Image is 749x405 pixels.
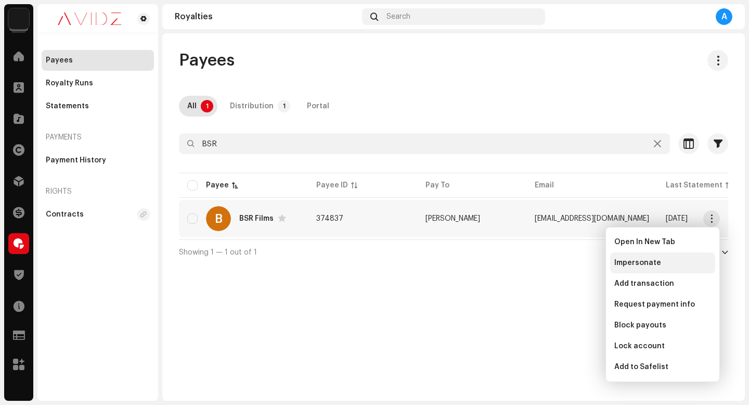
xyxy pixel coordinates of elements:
[614,321,666,330] span: Block payouts
[614,259,661,267] span: Impersonate
[46,56,73,65] div: Payees
[46,79,93,87] div: Royalty Runs
[179,50,235,71] span: Payees
[201,100,213,112] p-badge: 1
[46,12,133,25] img: 0c631eef-60b6-411a-a233-6856366a70de
[42,150,154,171] re-m-nav-item: Payment History
[230,96,274,117] div: Distribution
[179,133,670,154] input: Search
[316,215,343,222] span: 374837
[42,125,154,150] re-a-nav-header: Payments
[239,215,274,222] div: BSR Films
[46,210,84,219] div: Contracts
[42,73,154,94] re-m-nav-item: Royalty Runs
[386,12,410,21] span: Search
[425,215,480,222] span: Brijesh Vishwakarma
[206,206,231,231] div: B
[42,204,154,225] re-m-nav-item: Contracts
[614,342,665,350] span: Lock account
[666,215,688,222] span: Jun 2025
[175,12,358,21] div: Royalties
[614,363,668,371] span: Add to Safelist
[179,249,257,256] span: Showing 1 — 1 out of 1
[46,102,89,110] div: Statements
[535,215,649,222] span: brijeshdj9@gmail.com
[614,300,695,309] span: Request payment info
[42,50,154,71] re-m-nav-item: Payees
[316,180,348,191] div: Payee ID
[42,96,154,117] re-m-nav-item: Statements
[716,8,732,25] div: A
[8,8,29,29] img: 10d72f0b-d06a-424f-aeaa-9c9f537e57b6
[614,280,674,288] span: Add transaction
[187,96,197,117] div: All
[614,238,675,246] span: Open In New Tab
[206,180,229,191] div: Payee
[278,100,290,112] p-badge: 1
[42,179,154,204] re-a-nav-header: Rights
[307,96,329,117] div: Portal
[46,156,106,164] div: Payment History
[666,180,722,191] div: Last Statement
